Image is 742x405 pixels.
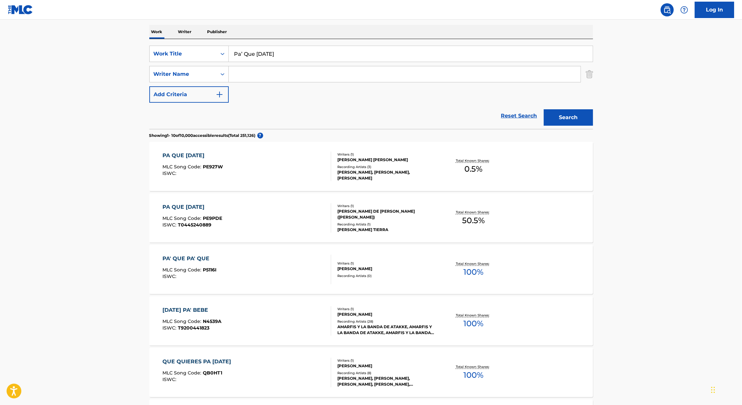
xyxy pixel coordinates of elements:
[216,91,223,98] img: 9d2ae6d4665cec9f34b9.svg
[162,318,203,324] span: MLC Song Code :
[203,267,217,273] span: P5116I
[176,25,194,39] p: Writer
[8,5,33,14] img: MLC Logo
[149,296,593,346] a: [DATE] PA' BEBEMLC Song Code:N4539AISWC:T9200441823Writers (1)[PERSON_NAME]Recording Artists (28)...
[149,348,593,397] a: QUE QUIERES PA [DATE]MLC Song Code:QB0HT1ISWC:Writers (1)[PERSON_NAME]Recording Artists (8)[PERSO...
[205,25,229,39] p: Publisher
[711,380,715,400] div: Drag
[149,193,593,243] a: PA QUE [DATE]MLC Song Code:PE9PDEISWC:T0445240889Writers (1)[PERSON_NAME] DE [PERSON_NAME] ([PERS...
[680,6,688,14] img: help
[462,215,485,226] span: 50.5 %
[661,3,674,16] a: Public Search
[456,364,491,369] p: Total Known Shares:
[149,133,256,139] p: Showing 1 - 10 of 10,000 accessible results (Total 251,126 )
[149,86,229,103] button: Add Criteria
[162,255,217,263] div: PA' QUE PA' QUE
[337,203,436,208] div: Writers ( 1 )
[463,369,483,381] span: 100 %
[586,66,593,82] img: Delete Criterion
[337,261,436,266] div: Writers ( 1 )
[456,210,491,215] p: Total Known Shares:
[498,109,541,123] a: Reset Search
[162,222,178,228] span: ISWC :
[337,375,436,387] div: [PERSON_NAME], [PERSON_NAME], [PERSON_NAME], [PERSON_NAME], [GEOGRAPHIC_DATA]
[162,215,203,221] span: MLC Song Code :
[337,324,436,336] div: AMARFIS Y LA BANDA DE ATAKKE, AMARFIS Y LA BANDA DE ATAKKE, AMARFIS Y LA BANDA DE ATAKKE, AMARFIS...
[464,163,482,175] span: 0.5 %
[337,152,436,157] div: Writers ( 1 )
[463,266,483,278] span: 100 %
[337,273,436,278] div: Recording Artists ( 0 )
[456,261,491,266] p: Total Known Shares:
[149,46,593,129] form: Search Form
[456,313,491,318] p: Total Known Shares:
[337,358,436,363] div: Writers ( 1 )
[337,371,436,375] div: Recording Artists ( 8 )
[337,157,436,163] div: [PERSON_NAME] [PERSON_NAME]
[337,208,436,220] div: [PERSON_NAME] DE [PERSON_NAME] ([PERSON_NAME])
[162,358,234,366] div: QUE QUIERES PA [DATE]
[149,142,593,191] a: PA QUE [DATE]MLC Song Code:PE927WISWC:Writers (1)[PERSON_NAME] [PERSON_NAME]Recording Artists (3)...
[544,109,593,126] button: Search
[709,373,742,405] iframe: Chat Widget
[337,311,436,317] div: [PERSON_NAME]
[203,370,222,376] span: QB0HT1
[154,50,213,58] div: Work Title
[162,170,178,176] span: ISWC :
[162,325,178,331] span: ISWC :
[162,370,203,376] span: MLC Song Code :
[162,267,203,273] span: MLC Song Code :
[678,3,691,16] div: Help
[203,318,222,324] span: N4539A
[149,25,164,39] p: Work
[162,164,203,170] span: MLC Song Code :
[695,2,734,18] a: Log In
[257,133,263,139] span: ?
[337,266,436,272] div: [PERSON_NAME]
[203,215,222,221] span: PE9PDE
[337,363,436,369] div: [PERSON_NAME]
[162,152,223,160] div: PA QUE [DATE]
[162,273,178,279] span: ISWC :
[463,318,483,330] span: 100 %
[456,158,491,163] p: Total Known Shares:
[663,6,671,14] img: search
[149,245,593,294] a: PA' QUE PA' QUEMLC Song Code:P5116IISWC:Writers (1)[PERSON_NAME]Recording Artists (0)Total Known ...
[337,169,436,181] div: [PERSON_NAME], [PERSON_NAME], [PERSON_NAME]
[162,376,178,382] span: ISWC :
[203,164,223,170] span: PE927W
[162,203,222,211] div: PA QUE [DATE]
[178,325,209,331] span: T9200441823
[162,306,222,314] div: [DATE] PA' BEBE
[178,222,211,228] span: T0445240889
[337,227,436,233] div: [PERSON_NAME] TIERRA
[337,164,436,169] div: Recording Artists ( 3 )
[154,70,213,78] div: Writer Name
[337,307,436,311] div: Writers ( 1 )
[337,319,436,324] div: Recording Artists ( 28 )
[337,222,436,227] div: Recording Artists ( 1 )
